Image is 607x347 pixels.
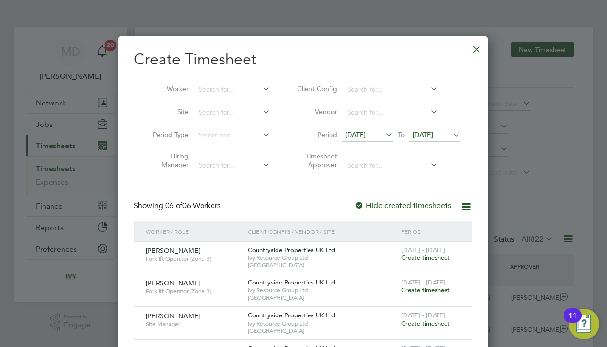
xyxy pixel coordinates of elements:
input: Search for... [195,83,270,96]
input: Search for... [195,159,270,172]
span: Create timesheet [401,319,450,327]
input: Select one [195,129,270,142]
span: Create timesheet [401,253,450,262]
span: [GEOGRAPHIC_DATA] [248,327,396,335]
div: Worker / Role [143,221,245,242]
span: [PERSON_NAME] [146,312,201,320]
label: Worker [146,84,189,93]
span: To [395,128,407,141]
span: 06 of [165,201,182,210]
button: Open Resource Center, 11 new notifications [569,309,599,339]
span: [GEOGRAPHIC_DATA] [248,262,396,269]
label: Hiring Manager [146,152,189,169]
label: Period Type [146,130,189,139]
span: [PERSON_NAME] [146,279,201,287]
input: Search for... [344,106,438,119]
span: [DATE] - [DATE] [401,311,445,319]
input: Search for... [344,83,438,96]
div: 11 [568,315,577,328]
span: [DATE] - [DATE] [401,278,445,286]
input: Search for... [195,106,270,119]
div: Client Config / Vendor / Site [245,221,399,242]
span: Forklift Operator (Zone 3) [146,287,241,295]
label: Timesheet Approver [294,152,337,169]
span: Site Manager [146,320,241,328]
span: Ivy Resource Group Ltd [248,286,396,294]
div: Showing [134,201,223,211]
span: Ivy Resource Group Ltd [248,254,396,262]
label: Vendor [294,107,337,116]
span: Create timesheet [401,286,450,294]
span: Forklift Operator (Zone 3) [146,255,241,263]
label: Site [146,107,189,116]
input: Search for... [344,159,438,172]
span: Countryside Properties UK Ltd [248,278,335,286]
label: Period [294,130,337,139]
span: [DATE] - [DATE] [401,246,445,254]
label: Hide created timesheets [354,201,451,210]
label: Client Config [294,84,337,93]
span: 06 Workers [165,201,221,210]
span: Ivy Resource Group Ltd [248,320,396,327]
span: Countryside Properties UK Ltd [248,246,335,254]
span: [DATE] [413,130,433,139]
span: [PERSON_NAME] [146,246,201,255]
span: [DATE] [345,130,366,139]
div: Period [399,221,463,242]
h2: Create Timesheet [134,50,472,70]
span: Countryside Properties UK Ltd [248,311,335,319]
span: [GEOGRAPHIC_DATA] [248,294,396,302]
